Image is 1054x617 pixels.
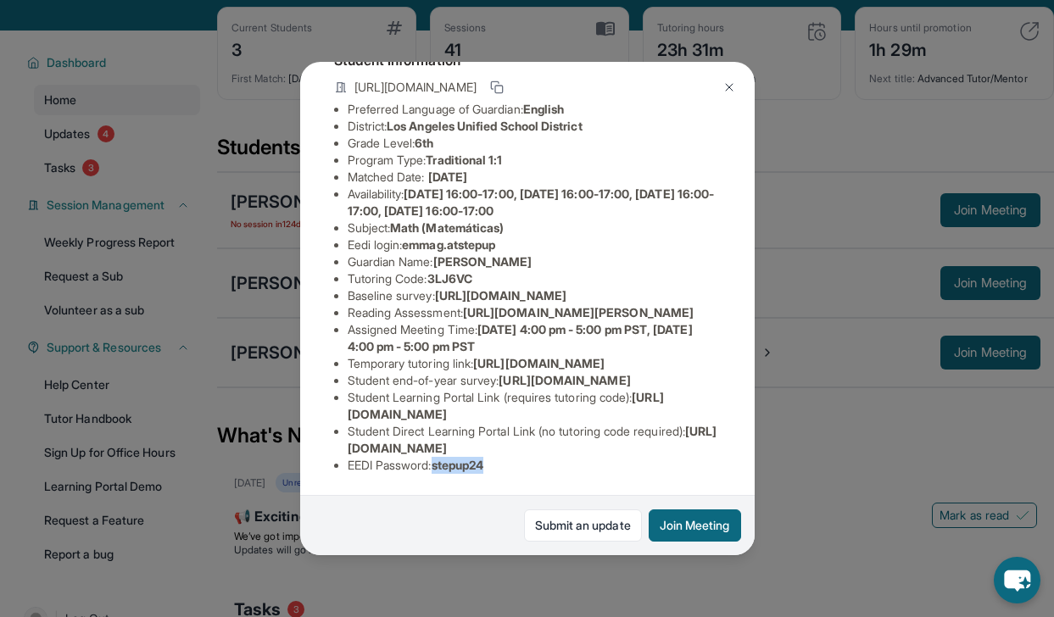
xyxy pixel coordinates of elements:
[348,389,721,423] li: Student Learning Portal Link (requires tutoring code) :
[402,237,495,252] span: emmag.atstepup
[348,355,721,372] li: Temporary tutoring link :
[354,79,477,96] span: [URL][DOMAIN_NAME]
[348,135,721,152] li: Grade Level:
[994,557,1040,603] button: chat-button
[523,102,565,116] span: English
[348,322,693,353] span: [DATE] 4:00 pm - 5:00 pm PST, [DATE] 4:00 pm - 5:00 pm PST
[415,136,433,150] span: 6th
[426,153,502,167] span: Traditional 1:1
[348,270,721,287] li: Tutoring Code :
[387,119,582,133] span: Los Angeles Unified School District
[487,77,507,97] button: Copy link
[348,457,721,474] li: EEDI Password :
[348,304,721,321] li: Reading Assessment :
[432,458,484,472] span: stepup24
[348,101,721,118] li: Preferred Language of Guardian:
[348,186,721,220] li: Availability:
[463,305,694,320] span: [URL][DOMAIN_NAME][PERSON_NAME]
[435,288,566,303] span: [URL][DOMAIN_NAME]
[722,81,736,94] img: Close Icon
[348,152,721,169] li: Program Type:
[348,118,721,135] li: District:
[433,254,533,269] span: [PERSON_NAME]
[348,372,721,389] li: Student end-of-year survey :
[348,186,715,218] span: [DATE] 16:00-17:00, [DATE] 16:00-17:00, [DATE] 16:00-17:00, [DATE] 16:00-17:00
[390,220,504,235] span: Math (Matemáticas)
[348,169,721,186] li: Matched Date:
[649,509,741,542] button: Join Meeting
[473,356,605,370] span: [URL][DOMAIN_NAME]
[348,220,721,236] li: Subject :
[348,236,721,253] li: Eedi login :
[348,253,721,270] li: Guardian Name :
[427,271,472,286] span: 3LJ6VC
[428,170,467,184] span: [DATE]
[499,373,630,387] span: [URL][DOMAIN_NAME]
[348,423,721,457] li: Student Direct Learning Portal Link (no tutoring code required) :
[348,287,721,304] li: Baseline survey :
[348,321,721,355] li: Assigned Meeting Time :
[524,509,642,542] a: Submit an update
